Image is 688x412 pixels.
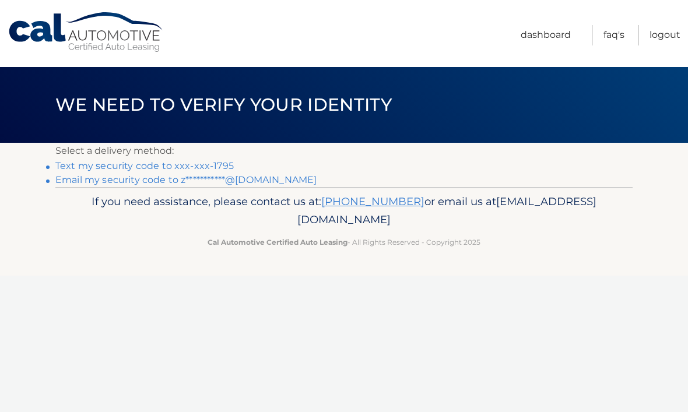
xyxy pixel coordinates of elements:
[55,160,234,171] a: Text my security code to xxx-xxx-1795
[8,12,165,53] a: Cal Automotive
[603,25,624,45] a: FAQ's
[650,25,680,45] a: Logout
[321,195,424,208] a: [PHONE_NUMBER]
[63,236,625,248] p: - All Rights Reserved - Copyright 2025
[55,94,392,115] span: We need to verify your identity
[63,192,625,230] p: If you need assistance, please contact us at: or email us at
[521,25,571,45] a: Dashboard
[208,238,347,247] strong: Cal Automotive Certified Auto Leasing
[55,143,633,159] p: Select a delivery method:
